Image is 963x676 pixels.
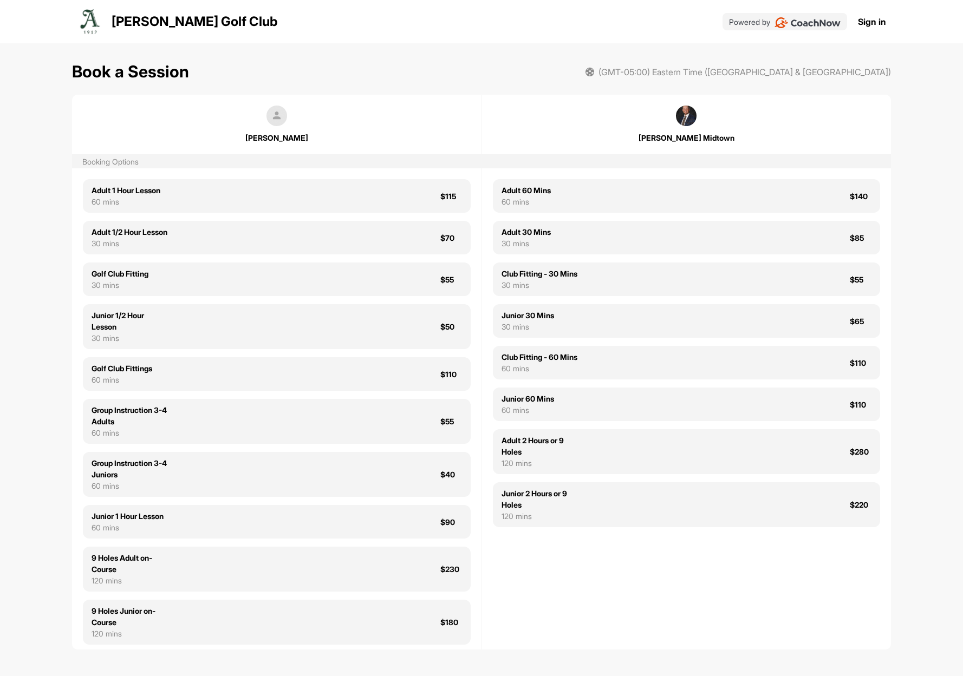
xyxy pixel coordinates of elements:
div: $115 [440,191,462,202]
div: 60 mins [92,480,170,491]
div: Club Fitting - 30 Mins [502,268,577,279]
div: 9 Holes Adult on-Course [92,552,170,575]
h1: Book a Session [72,60,189,84]
div: $90 [440,516,462,528]
div: $110 [850,357,871,369]
div: $55 [440,416,462,427]
div: 30 mins [92,279,148,291]
span: (GMT-05:00) Eastern Time ([GEOGRAPHIC_DATA] & [GEOGRAPHIC_DATA]) [598,65,891,78]
div: [PERSON_NAME] [103,132,451,143]
div: Junior 1/2 Hour Lesson [92,310,170,332]
div: Junior 60 Mins [502,393,554,404]
div: Club Fitting - 60 Mins [502,351,577,363]
div: Group Instruction 3-4 Juniors [92,457,170,480]
div: $220 [850,499,871,510]
div: 60 mins [92,374,152,385]
div: Adult 2 Hours or 9 Holes [502,435,580,457]
div: $50 [440,321,462,332]
div: 120 mins [502,510,580,522]
div: Adult 1 Hour Lesson [92,185,160,196]
div: 60 mins [92,522,164,533]
p: Powered by [729,16,770,28]
div: $140 [850,191,871,202]
div: 60 mins [502,363,577,374]
div: Group Instruction 3-4 Adults [92,404,170,427]
div: 60 mins [502,196,551,207]
div: 30 mins [502,321,554,332]
img: logo [77,9,103,35]
div: $85 [850,232,871,244]
div: 60 mins [502,404,554,416]
p: [PERSON_NAME] Golf Club [112,12,278,31]
div: Booking Options [82,156,139,167]
div: Junior 30 Mins [502,310,554,321]
div: 120 mins [502,457,580,469]
div: $180 [440,616,462,628]
div: Golf Club Fitting [92,268,148,279]
div: $110 [440,369,462,380]
div: Junior 2 Hours or 9 Holes [502,488,580,510]
div: $70 [440,232,462,244]
div: Adult 30 Mins [502,226,551,238]
div: 120 mins [92,575,170,586]
div: $230 [440,563,462,575]
div: 120 mins [92,628,170,639]
div: 30 mins [502,238,551,249]
div: 9 Holes Junior on-Course [92,605,170,628]
div: $110 [850,399,871,410]
img: square_cdd34188dfbe35162ae2611faf3b6788.jpg [676,106,697,126]
div: $280 [850,446,871,457]
div: 30 mins [92,332,170,344]
div: [PERSON_NAME] Midtown [512,132,860,143]
div: Adult 60 Mins [502,185,551,196]
img: CoachNow [775,17,841,28]
div: Junior 1 Hour Lesson [92,510,164,522]
a: Sign in [858,15,886,28]
div: 30 mins [502,279,577,291]
img: square_default-ef6cabf814de5a2bf16c804365e32c732080f9872bdf737d349900a9daf73cf9.png [266,106,287,126]
div: $65 [850,316,871,327]
div: $40 [440,469,462,480]
div: Golf Club Fittings [92,363,152,374]
div: 30 mins [92,238,167,249]
div: 60 mins [92,196,160,207]
div: $55 [850,274,871,285]
div: $55 [440,274,462,285]
div: 60 mins [92,427,170,438]
div: Adult 1/2 Hour Lesson [92,226,167,238]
